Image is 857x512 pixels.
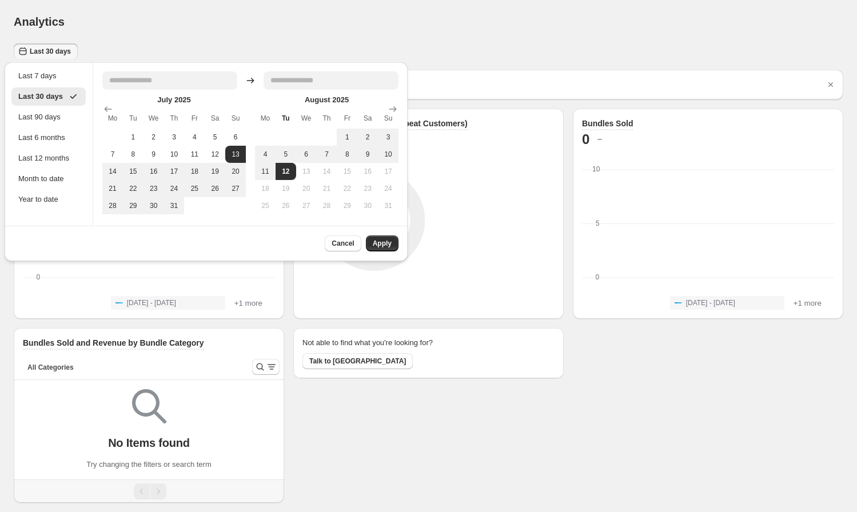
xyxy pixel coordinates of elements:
[144,197,164,214] button: Tuesday July 30 2025
[225,180,246,197] button: Saturday July 27 2025
[276,108,296,129] th: Tuesday
[123,108,144,129] th: Tuesday
[164,146,185,163] button: Wednesday July 10 2025
[373,239,392,248] span: Apply
[100,101,116,117] button: Show previous month, June 2025
[164,163,185,180] button: Wednesday July 17 2025
[205,129,225,146] button: Friday July 5 2025
[18,153,79,164] div: Last 12 months
[164,180,185,197] button: Wednesday July 24 2025
[296,108,317,129] th: Wednesday
[102,197,123,214] button: Sunday July 28 2025
[357,129,378,146] button: Friday August 2 2025
[225,129,246,146] button: Saturday July 6 2025
[357,108,378,129] th: Saturday
[18,173,79,185] div: Month to date
[37,273,41,281] text: 0
[309,357,406,366] span: Talk to [GEOGRAPHIC_DATA]
[102,94,246,108] caption: July 2025
[357,146,378,163] button: Friday August 9 2025
[231,296,266,310] button: +1 more
[132,389,166,423] img: Empty search results
[164,197,185,214] button: Wednesday July 31 2025
[184,163,205,180] button: Thursday July 18 2025
[108,436,190,450] p: No Items found
[255,108,276,129] th: Monday
[23,337,204,349] h3: Bundles Sold and Revenue by Bundle Category
[144,129,164,146] button: Tuesday July 2 2025
[205,146,225,163] button: Friday July 12 2025
[123,163,144,180] button: Monday July 15 2025
[30,47,71,56] span: Last 30 days
[276,163,296,180] button: End of range Today Monday August 12 2025
[296,163,317,180] button: Tuesday August 13 2025
[225,163,246,180] button: Saturday July 20 2025
[317,163,337,180] button: Wednesday August 14 2025
[144,146,164,163] button: Tuesday July 9 2025
[18,132,79,143] div: Last 6 months
[123,146,144,163] button: Monday July 8 2025
[385,101,401,117] button: Show next month, September 2025
[596,273,600,281] text: 0
[14,15,65,29] h1: Analytics
[111,296,225,310] button: [DATE] - [DATE]
[102,108,123,129] th: Monday
[18,91,79,102] div: Last 30 days
[255,163,276,180] button: Sunday August 11 2025
[252,359,280,375] button: Search and filter results
[357,180,378,197] button: Friday August 23 2025
[164,108,185,129] th: Thursday
[378,146,398,163] button: Saturday August 10 2025
[337,108,357,129] th: Friday
[790,296,825,310] button: +1 more
[14,43,78,59] button: Last 30 days
[302,337,433,349] h2: Not able to find what you're looking for?
[596,219,600,227] text: 5
[337,197,357,214] button: Thursday August 29 2025
[127,298,176,307] span: [DATE] - [DATE]
[102,146,123,163] button: Sunday July 7 2025
[86,459,211,470] p: Try changing the filters or search term
[296,197,317,214] button: Tuesday August 27 2025
[184,146,205,163] button: Thursday July 11 2025
[123,129,144,146] button: Monday July 1 2025
[670,296,784,310] button: [DATE] - [DATE]
[123,197,144,214] button: Monday July 29 2025
[144,163,164,180] button: Tuesday July 16 2025
[255,94,398,108] caption: August 2025
[144,108,164,129] th: Wednesday
[823,77,839,93] button: Dismiss notification
[337,146,357,163] button: Thursday August 8 2025
[378,129,398,146] button: Saturday August 3 2025
[205,180,225,197] button: Friday July 26 2025
[378,108,398,129] th: Sunday
[102,163,123,180] button: Sunday July 14 2025
[18,194,79,205] div: Year to date
[184,129,205,146] button: Thursday July 4 2025
[205,163,225,180] button: Friday July 19 2025
[276,146,296,163] button: Monday August 5 2025
[276,180,296,197] button: Monday August 19 2025
[686,298,735,307] span: [DATE] - [DATE]
[27,363,74,372] span: All Categories
[317,146,337,163] button: Wednesday August 7 2025
[302,353,413,369] button: Talk to [GEOGRAPHIC_DATA]
[18,111,79,123] div: Last 90 days
[225,108,246,129] th: Sunday
[102,180,123,197] button: Sunday July 21 2025
[123,180,144,197] button: Monday July 22 2025
[164,129,185,146] button: Wednesday July 3 2025
[357,197,378,214] button: Friday August 30 2025
[317,108,337,129] th: Thursday
[337,163,357,180] button: Thursday August 15 2025
[378,197,398,214] button: Saturday August 31 2025
[255,146,276,163] button: Sunday August 4 2025
[317,180,337,197] button: Wednesday August 21 2025
[255,180,276,197] button: Sunday August 18 2025
[255,197,276,214] button: Sunday August 25 2025
[184,180,205,197] button: Thursday July 25 2025
[14,479,284,503] nav: Pagination
[378,163,398,180] button: Saturday August 17 2025
[337,129,357,146] button: Thursday August 1 2025
[144,180,164,197] button: Tuesday July 23 2025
